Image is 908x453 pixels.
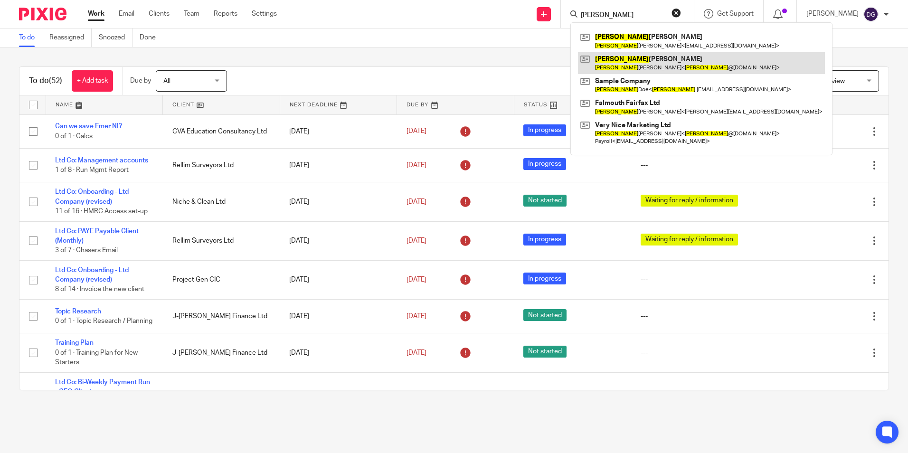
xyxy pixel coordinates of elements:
[163,333,280,372] td: J-[PERSON_NAME] Finance Ltd
[19,8,66,20] img: Pixie
[88,9,104,19] a: Work
[55,228,139,244] a: Ltd Co: PAYE Payable Client (Monthly)
[641,311,762,321] div: ---
[149,9,170,19] a: Clients
[49,28,92,47] a: Reassigned
[163,114,280,148] td: CVA Education Consultancy Ltd
[163,78,170,85] span: All
[163,182,280,221] td: Niche & Clean Ltd
[407,198,426,205] span: [DATE]
[280,260,397,299] td: [DATE]
[407,313,426,320] span: [DATE]
[280,372,397,421] td: [DATE]
[163,260,280,299] td: Project Gen CIC
[280,148,397,182] td: [DATE]
[55,157,148,164] a: Ltd Co: Management accounts
[717,10,754,17] span: Get Support
[407,162,426,169] span: [DATE]
[280,182,397,221] td: [DATE]
[55,189,129,205] a: Ltd Co: Onboarding - Ltd Company (revised)
[163,221,280,260] td: Rellim Surveyors Ltd
[523,309,567,321] span: Not started
[523,390,567,402] span: Not started
[280,221,397,260] td: [DATE]
[523,195,567,207] span: Not started
[806,9,859,19] p: [PERSON_NAME]
[580,11,665,20] input: Search
[641,275,762,284] div: ---
[99,28,132,47] a: Snoozed
[280,299,397,333] td: [DATE]
[163,372,280,421] td: Niche & Clean Ltd
[72,70,113,92] a: + Add task
[55,247,118,254] span: 3 of 7 · Chasers Email
[280,114,397,148] td: [DATE]
[863,7,879,22] img: svg%3E
[523,234,566,245] span: In progress
[119,9,134,19] a: Email
[19,28,42,47] a: To do
[29,76,62,86] h1: To do
[55,379,150,395] a: Ltd Co: Bi-Weekly Payment Run - CFO Clients
[523,346,567,358] span: Not started
[55,340,94,346] a: Training Plan
[55,308,101,315] a: Topic Research
[55,133,93,140] span: 0 of 1 · Calcs
[55,267,129,283] a: Ltd Co: Onboarding - Ltd Company (revised)
[641,160,762,170] div: ---
[184,9,199,19] a: Team
[641,195,738,207] span: Waiting for reply / information
[55,167,129,173] span: 1 of 8 · Run Mgmt Report
[407,128,426,135] span: [DATE]
[55,123,122,130] a: Can we save Emer NI?
[523,273,566,284] span: In progress
[523,158,566,170] span: In progress
[49,77,62,85] span: (52)
[407,237,426,244] span: [DATE]
[672,8,681,18] button: Clear
[214,9,237,19] a: Reports
[163,299,280,333] td: J-[PERSON_NAME] Finance Ltd
[55,349,138,366] span: 0 of 1 · Training Plan for New Starters
[55,318,152,324] span: 0 of 1 · Topic Research / Planning
[641,234,738,245] span: Waiting for reply / information
[407,349,426,356] span: [DATE]
[55,208,148,215] span: 11 of 16 · HMRC Access set-up
[252,9,277,19] a: Settings
[140,28,163,47] a: Done
[280,333,397,372] td: [DATE]
[55,286,144,293] span: 8 of 14 · Invoice the new client
[130,76,151,85] p: Due by
[641,348,762,358] div: ---
[163,148,280,182] td: Rellim Surveyors Ltd
[523,124,566,136] span: In progress
[407,276,426,283] span: [DATE]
